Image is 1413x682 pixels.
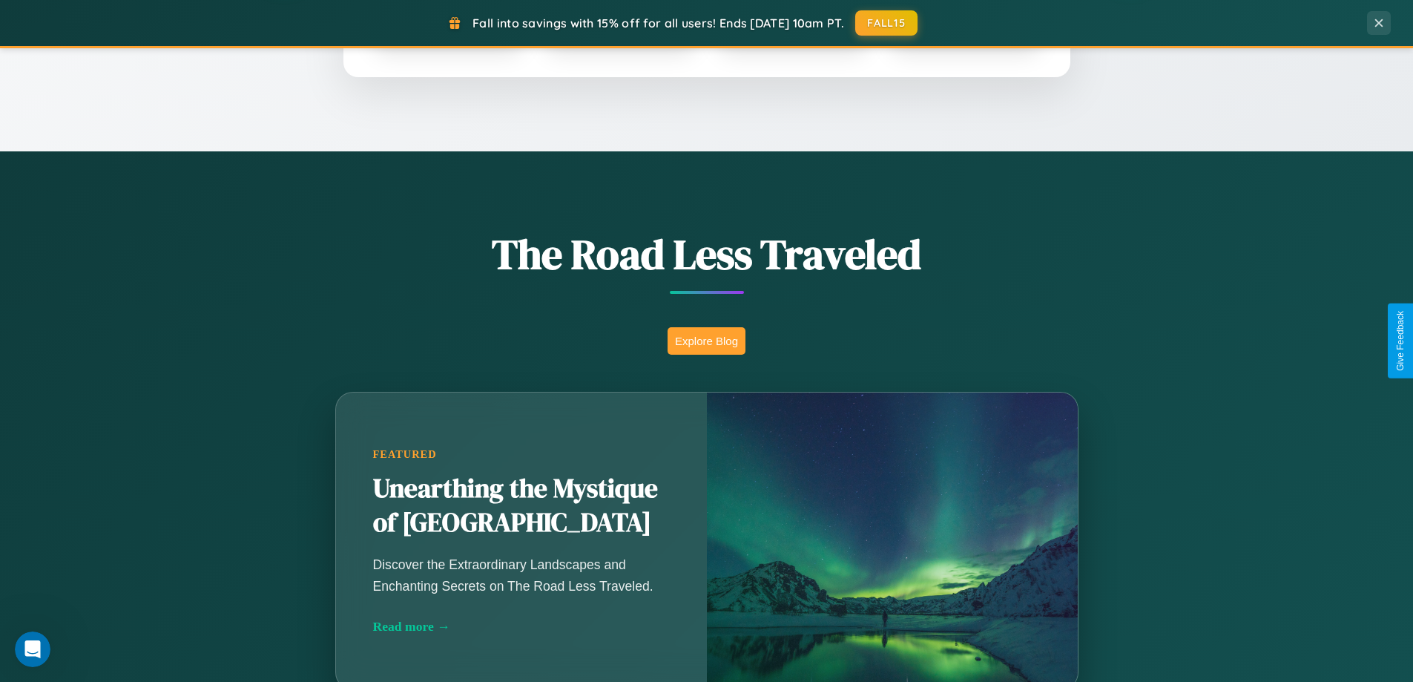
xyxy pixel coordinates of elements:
div: Give Feedback [1395,311,1406,371]
p: Discover the Extraordinary Landscapes and Enchanting Secrets on The Road Less Traveled. [373,554,670,596]
span: Fall into savings with 15% off for all users! Ends [DATE] 10am PT. [472,16,844,30]
div: Read more → [373,619,670,635]
button: Explore Blog [668,327,745,355]
button: FALL15 [855,10,918,36]
iframe: Intercom live chat [15,632,50,667]
h2: Unearthing the Mystique of [GEOGRAPHIC_DATA] [373,472,670,540]
div: Featured [373,448,670,461]
h1: The Road Less Traveled [262,226,1152,283]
